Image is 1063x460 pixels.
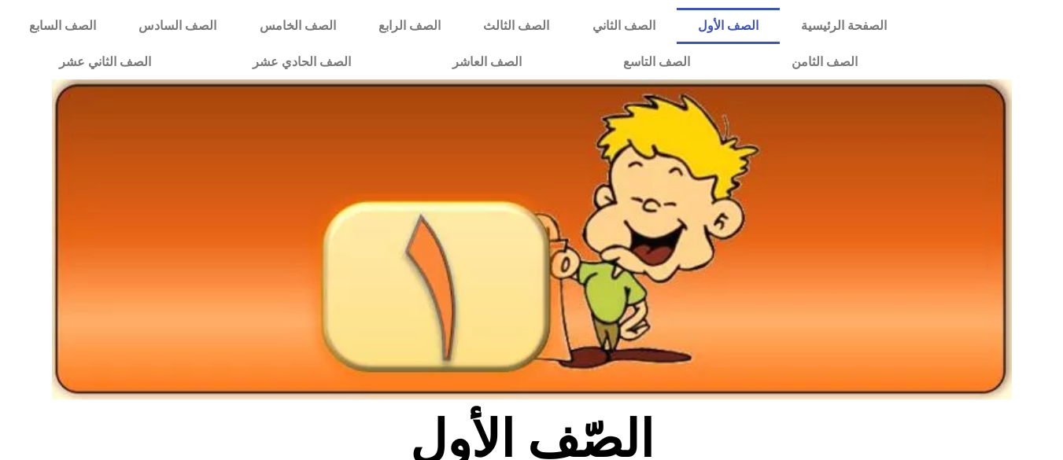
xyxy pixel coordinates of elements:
[117,8,238,44] a: الصف السادس
[572,44,740,80] a: الصف التاسع
[780,8,908,44] a: الصفحة الرئيسية
[401,44,572,80] a: الصف العاشر
[357,8,462,44] a: الصف الرابع
[571,8,677,44] a: الصف الثاني
[8,8,117,44] a: الصف السابع
[201,44,401,80] a: الصف الحادي عشر
[238,8,357,44] a: الصف الخامس
[677,8,780,44] a: الصف الأول
[462,8,570,44] a: الصف الثالث
[740,44,908,80] a: الصف الثامن
[8,44,201,80] a: الصف الثاني عشر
